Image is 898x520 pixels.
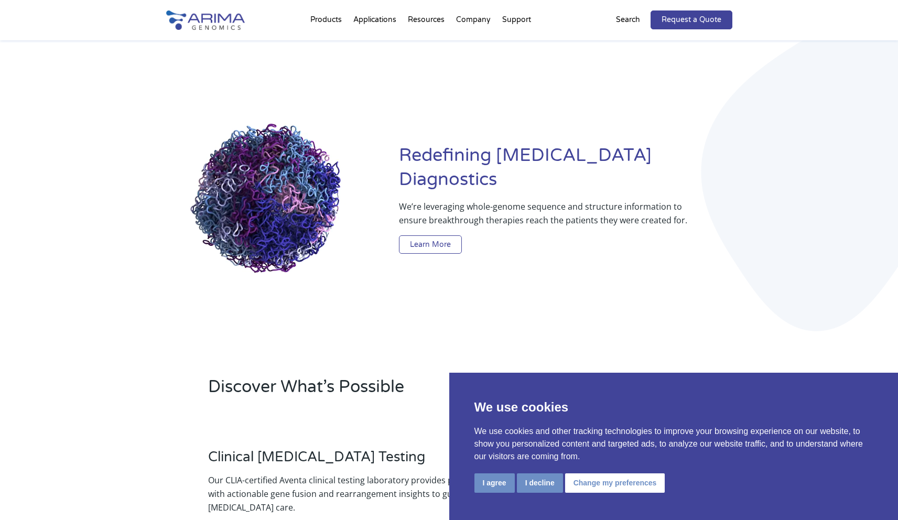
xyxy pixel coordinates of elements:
[208,375,583,407] h2: Discover What’s Possible
[399,144,732,200] h1: Redefining [MEDICAL_DATA] Diagnostics
[474,398,873,417] p: We use cookies
[208,449,493,473] h3: Clinical [MEDICAL_DATA] Testing
[651,10,732,29] a: Request a Quote
[565,473,665,493] button: Change my preferences
[474,473,515,493] button: I agree
[399,200,690,235] p: We’re leveraging whole-genome sequence and structure information to ensure breakthrough therapies...
[166,10,245,30] img: Arima-Genomics-logo
[517,473,563,493] button: I decline
[208,473,493,514] p: Our CLIA-certified Aventa clinical testing laboratory provides physicians with actionable gene fu...
[616,13,640,27] p: Search
[399,235,462,254] a: Learn More
[474,425,873,463] p: We use cookies and other tracking technologies to improve your browsing experience on our website...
